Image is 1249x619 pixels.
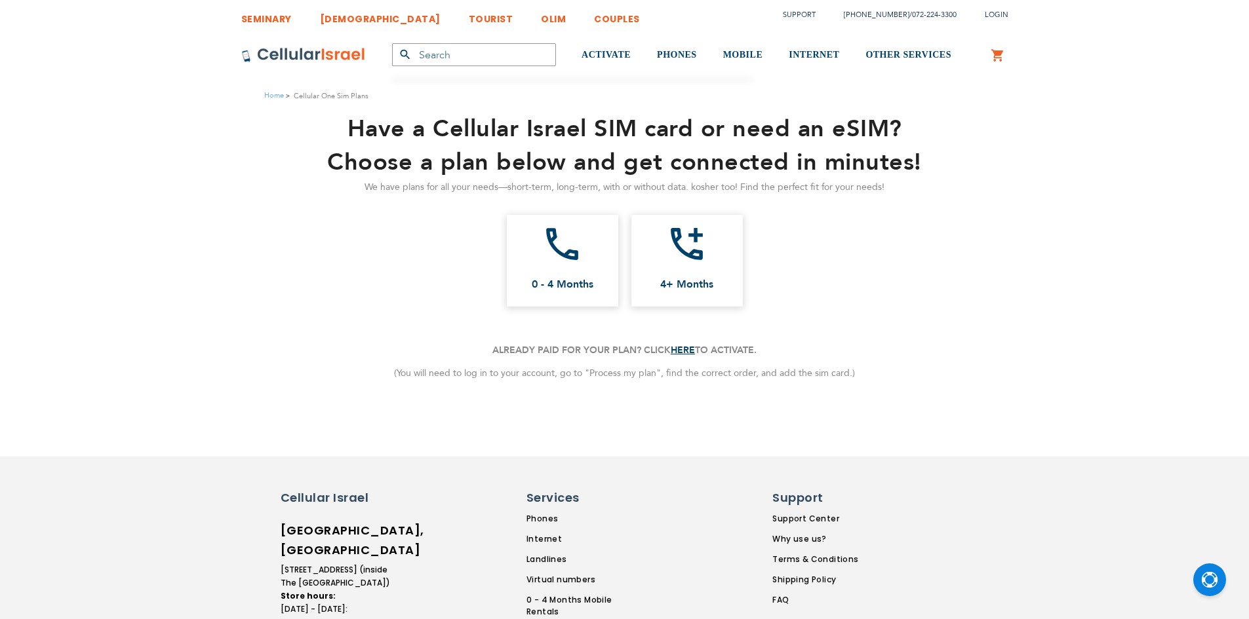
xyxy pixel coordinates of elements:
[10,179,1239,196] p: We have plans for all your needs—short-term, long-term, with or without data. kosher too! Find th...
[985,10,1008,20] span: Login
[526,533,646,545] a: Internet
[772,513,858,525] a: Support Center
[594,3,640,28] a: COUPLES
[526,574,646,586] a: Virtual numbers
[492,344,757,356] strong: ALREADY PAID FOR YOUR PLAN? CLICK TO ACTIVATE.
[469,3,513,28] a: TOURIST
[281,590,336,601] strong: Store hours:
[772,533,858,545] a: Why use us?
[657,31,697,80] a: PHONES
[526,553,646,565] a: Landlines
[631,215,743,307] a: add_ic_call 4+ Months
[245,366,1005,382] p: (You will need to log in to your account, go to "Process my plan", find the correct order, and ad...
[783,10,816,20] a: Support
[844,10,909,20] a: [PHONE_NUMBER]
[723,50,763,60] span: MOBILE
[294,90,368,102] strong: Cellular One Sim Plans
[264,90,284,100] a: Home
[541,3,566,28] a: OLIM
[281,521,392,560] h6: [GEOGRAPHIC_DATA], [GEOGRAPHIC_DATA]
[789,50,839,60] span: INTERNET
[582,50,631,60] span: ACTIVATE
[526,513,646,525] a: Phones
[526,489,638,506] h6: Services
[912,10,957,20] a: 072-224-3300
[241,3,292,28] a: SEMINARY
[507,215,618,307] a: call0 - 4 Months
[241,47,366,63] img: Cellular Israel Logo
[671,344,695,356] a: HERE
[772,489,850,506] h6: Support
[772,574,858,586] a: Shipping Policy
[582,31,631,80] a: ACTIVATE
[281,489,392,506] h6: Cellular Israel
[532,278,593,290] span: 0 - 4 Months
[723,31,763,80] a: MOBILE
[831,5,957,24] li: /
[772,594,858,606] a: FAQ
[789,31,839,80] a: INTERNET
[665,223,708,265] em: add_ic_call
[541,223,584,265] i: call
[772,553,858,565] a: Terms & Conditions
[660,278,713,290] span: 4+ Months
[392,43,556,66] input: Search
[865,50,951,60] span: OTHER SERVICES
[865,31,951,80] a: OTHER SERVICES
[526,594,646,618] a: 0 - 4 Months Mobile Rentals
[657,50,697,60] span: PHONES
[327,113,922,178] strong: Have a Cellular Israel SIM card or need an eSIM? Choose a plan below and get connected in minutes!
[320,3,441,28] a: [DEMOGRAPHIC_DATA]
